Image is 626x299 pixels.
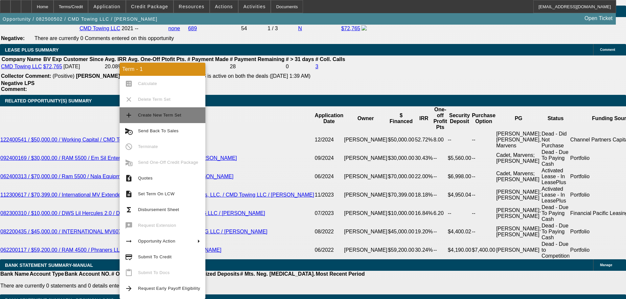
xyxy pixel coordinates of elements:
[344,149,388,167] td: [PERSON_NAME]
[472,186,496,204] td: --
[138,254,172,259] span: Submit To Credit
[210,0,238,13] button: Actions
[344,131,388,149] td: [PERSON_NAME]
[433,167,448,186] td: --
[541,186,570,204] td: Activated Lease - In LeasePlus
[5,47,59,53] span: LEASE PLUS SUMMARY
[388,131,415,149] td: $50,000.00
[600,263,612,267] span: Manage
[448,106,472,131] th: Security Deposit
[128,56,186,62] b: Avg. One-Off Ptofit Pts.
[0,137,192,142] a: 122400541 / $50,000.00 / Working Capital / CMD Towing LLC / [PERSON_NAME]
[125,253,133,261] mat-icon: credit_score
[496,204,541,223] td: [PERSON_NAME]; [PERSON_NAME]
[433,186,448,204] td: --
[64,271,111,277] th: Bank Account NO.
[0,155,237,161] a: 092400169 / $30,000.00 / RAM 5500 / Em Sil Enterprises Inc. / CMD Towing LLC / [PERSON_NAME]
[361,25,367,31] img: facebook-icon.png
[80,26,120,31] a: CMD Towing LLC
[104,63,127,70] td: 20.08%
[138,239,175,244] span: Opportunity Action
[131,4,168,9] span: Credit Package
[267,26,297,32] div: 1 / 3
[433,149,448,167] td: --
[472,149,496,167] td: --
[138,176,152,181] span: Quotes
[415,131,433,149] td: 52.72%
[341,26,360,31] a: $72,765
[179,4,204,9] span: Resources
[472,131,496,149] td: --
[388,223,415,241] td: $45,000.00
[582,13,615,24] a: Open Ticket
[138,191,174,196] span: Set Term On LCW
[241,26,266,32] div: 54
[315,56,345,62] b: # Coll. Calls
[315,64,318,69] a: 3
[472,106,496,131] th: Purchase Option
[76,73,122,79] b: [PERSON_NAME]:
[496,149,541,167] td: Cadet, Marvens; [PERSON_NAME]
[138,286,200,291] span: Request Early Payoff Eligibility
[472,223,496,241] td: --
[541,167,570,186] td: Activated Lease - In LeasePlus
[5,98,92,103] span: RELATED OPPORTUNITY(S) SUMMARY
[53,73,75,79] span: (Positive)
[448,186,472,204] td: $4,950.04
[541,241,570,259] td: Dead - Due to Competition
[239,0,271,13] button: Activities
[168,26,180,31] a: none
[448,204,472,223] td: --
[433,204,448,223] td: 6.20
[286,56,314,62] b: # > 31 days
[125,111,133,119] mat-icon: add
[138,207,179,212] span: Disbursement Sheet
[0,192,314,198] a: 112300617 / $70,399.00 / International MV Extended Cab / Bad Ass Custom Motorsports, LLC. / CMD T...
[472,241,496,259] td: $7,400.00
[105,56,127,62] b: Avg. IRR
[388,186,415,204] td: $70,399.00
[315,271,365,277] th: Most Recent Period
[496,167,541,186] td: Cadet, Marvens; [PERSON_NAME]
[125,127,133,135] mat-icon: cancel_schedule_send
[344,106,388,131] th: Owner
[298,26,302,31] a: N
[314,106,344,131] th: Application Date
[388,106,415,131] th: $ Financed
[93,4,120,9] span: Application
[388,149,415,167] td: $30,000.00
[541,149,570,167] td: Dead - Due To Paying Cash
[2,56,41,62] b: Company Name
[415,204,433,223] td: 16.84%
[448,131,472,149] td: --
[314,204,344,223] td: 07/2023
[138,113,181,117] span: Create New Term Set
[125,190,133,198] mat-icon: description
[121,25,134,32] td: 2021
[1,80,35,92] b: Negative LPS Comment:
[0,247,221,253] a: 062200117 / $59,200.00 / RAM 4500 / Phraners LLC / CMD TOWING LLC / [PERSON_NAME]
[541,223,570,241] td: Dead - Due To Paying Cash
[135,26,139,31] span: --
[344,186,388,204] td: [PERSON_NAME]
[433,131,448,149] td: 8.00
[125,174,133,182] mat-icon: request_quote
[314,167,344,186] td: 06/2024
[43,64,62,69] a: $72,765
[0,229,267,234] a: 082200435 / $45,000.00 / INTERNATIONAL MV607 / Third Party Vendor / CMD TOWING LLC / [PERSON_NAME]
[63,56,104,62] b: Customer Since
[448,241,472,259] td: $4,190.00
[433,223,448,241] td: --
[496,186,541,204] td: [PERSON_NAME]; [PERSON_NAME]
[230,63,285,70] td: 28
[448,223,472,241] td: $4,400.02
[240,271,315,277] th: # Mts. Neg. [MEDICAL_DATA].
[541,204,570,223] td: Dead - Due To Paying Cash
[120,63,205,76] div: Term - 1
[415,106,433,131] th: IRR
[29,271,64,277] th: Account Type
[123,73,311,79] span: Payment history good-on-time/GPS is active on both the deals ([DATE] 1:39 AM)
[174,0,209,13] button: Resources
[187,56,228,62] b: # Payment Made
[314,223,344,241] td: 08/2022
